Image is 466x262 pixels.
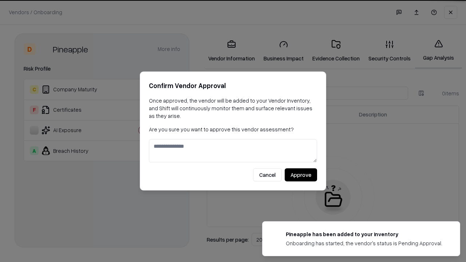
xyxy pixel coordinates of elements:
p: Are you sure you want to approve this vendor assessment? [149,126,317,133]
button: Approve [285,168,317,182]
div: Onboarding has started, the vendor's status is Pending Approval. [286,239,442,247]
h2: Confirm Vendor Approval [149,80,317,91]
p: Once approved, the vendor will be added to your Vendor Inventory, and Shift will continuously mon... [149,97,317,120]
div: Pineapple has been added to your inventory [286,230,442,238]
img: pineappleenergy.com [271,230,280,239]
button: Cancel [253,168,282,182]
